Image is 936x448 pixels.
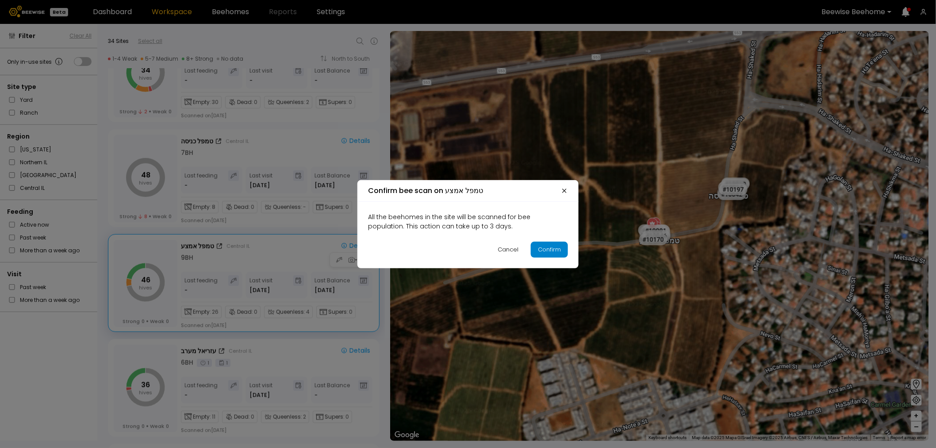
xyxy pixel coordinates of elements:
[538,245,561,254] div: Confirm
[357,202,579,242] div: All the beehomes in the site will be scanned for bee population. This action can take up to 3 days.
[498,245,518,254] div: Cancel
[368,187,483,194] h2: Confirm bee scan on טמפל אמצע
[531,242,568,258] button: Confirm
[491,242,526,258] button: Cancel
